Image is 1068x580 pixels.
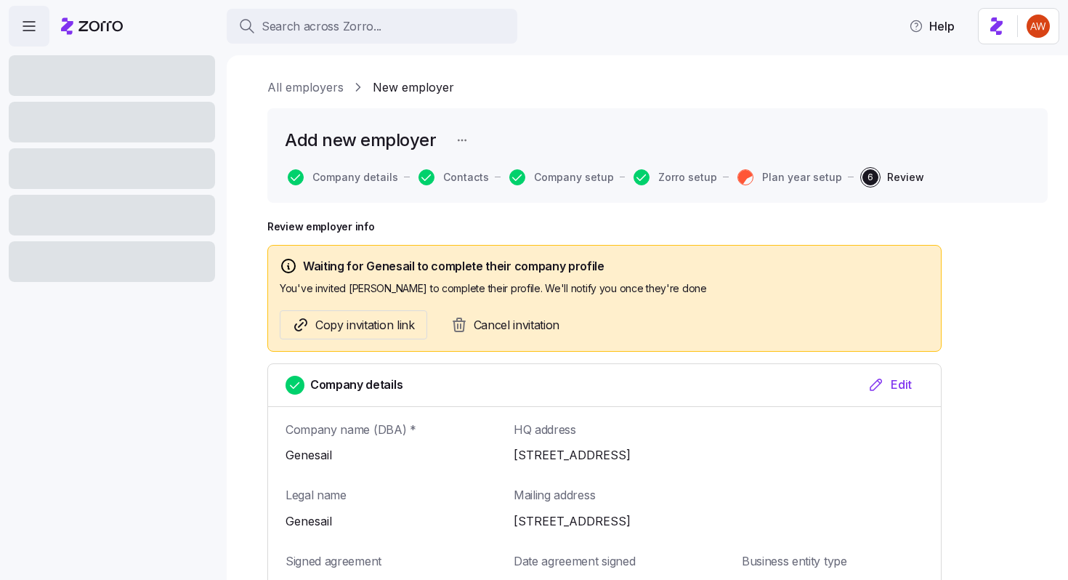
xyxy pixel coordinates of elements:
span: [STREET_ADDRESS] [514,512,941,531]
button: Plan year setup [737,169,842,185]
span: Help [909,17,955,35]
button: Cancel invitation [439,312,572,339]
span: Signed agreement [286,552,381,571]
button: Zorro setup [634,169,717,185]
span: Company setup [534,172,614,182]
a: 6Review [859,169,924,185]
div: Edit [867,376,912,393]
span: Search across Zorro... [262,17,381,36]
span: 6 [862,169,878,185]
span: Plan year setup [762,172,842,182]
span: Copy invitation link [315,316,415,334]
button: Edit [856,376,923,393]
span: Cancel invitation [474,316,560,334]
button: Copy invitation link [280,310,427,339]
a: Zorro setup [631,169,717,185]
a: Company details [285,169,398,185]
a: All employers [267,78,344,97]
button: Company details [288,169,398,185]
img: 3c671664b44671044fa8929adf5007c6 [1027,15,1050,38]
h1: Add new employer [285,129,436,151]
span: Company details [312,172,398,182]
a: New employer [373,78,454,97]
span: Legal name [286,486,347,504]
span: Review [887,172,924,182]
button: 6Review [862,169,924,185]
span: Date agreement signed [514,552,635,571]
span: You've invited [PERSON_NAME] to complete their profile. We'll notify you once they're done [280,281,929,296]
span: Business entity type [742,552,847,571]
span: [STREET_ADDRESS] [514,446,941,464]
button: Company setup [509,169,614,185]
span: Zorro setup [658,172,717,182]
span: Contacts [443,172,489,182]
a: Company setup [506,169,614,185]
span: Company name (DBA) * [286,421,416,439]
span: Mailing address [514,486,595,504]
span: Genesail [286,512,485,531]
span: Genesail [286,446,485,464]
span: HQ address [514,421,576,439]
a: Contacts [416,169,489,185]
a: Plan year setup [735,169,842,185]
button: Help [897,12,966,41]
span: Company details [310,376,402,394]
button: Search across Zorro... [227,9,517,44]
button: Contacts [418,169,489,185]
span: Waiting for Genesail to complete their company profile [303,257,604,275]
h1: Review employer info [267,220,942,233]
